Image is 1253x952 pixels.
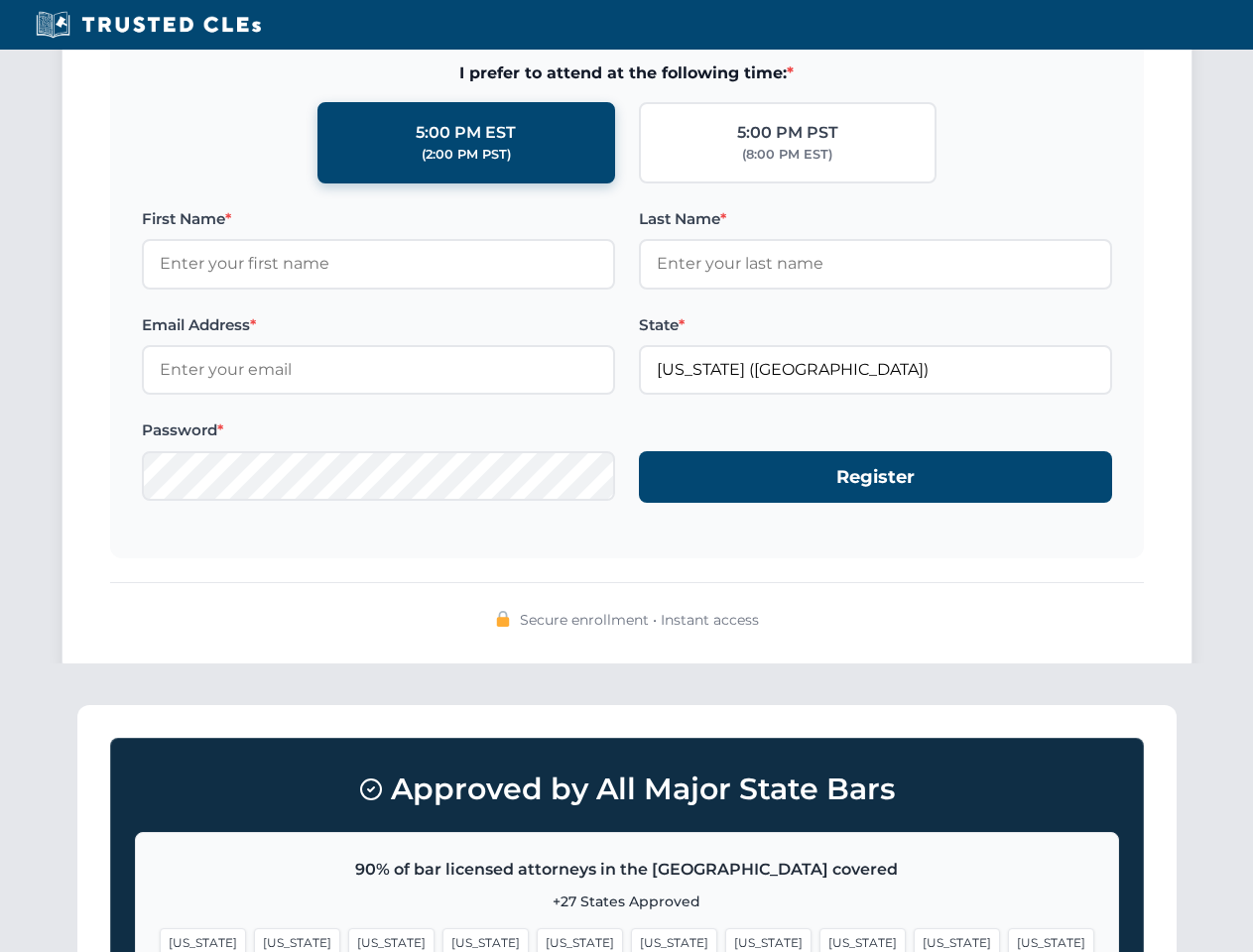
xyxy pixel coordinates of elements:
[142,345,615,395] input: Enter your email
[160,857,1094,883] p: 90% of bar licensed attorneys in the [GEOGRAPHIC_DATA] covered
[160,891,1094,912] p: +27 States Approved
[639,451,1112,504] button: Register
[520,609,759,631] span: Secure enrollment • Instant access
[495,611,511,627] img: 🔒
[639,207,1112,231] label: Last Name
[142,418,615,442] label: Password
[639,313,1112,337] label: State
[639,345,1112,395] input: California (CA)
[142,239,615,289] input: Enter your first name
[639,239,1112,289] input: Enter your last name
[416,120,516,146] div: 5:00 PM EST
[142,60,1112,86] span: I prefer to attend at the following time:
[742,145,832,165] div: (8:00 PM EST)
[737,120,838,146] div: 5:00 PM PST
[30,10,267,40] img: Trusted CLEs
[142,313,615,337] label: Email Address
[422,145,511,165] div: (2:00 PM PST)
[135,763,1119,816] h3: Approved by All Major State Bars
[142,207,615,231] label: First Name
